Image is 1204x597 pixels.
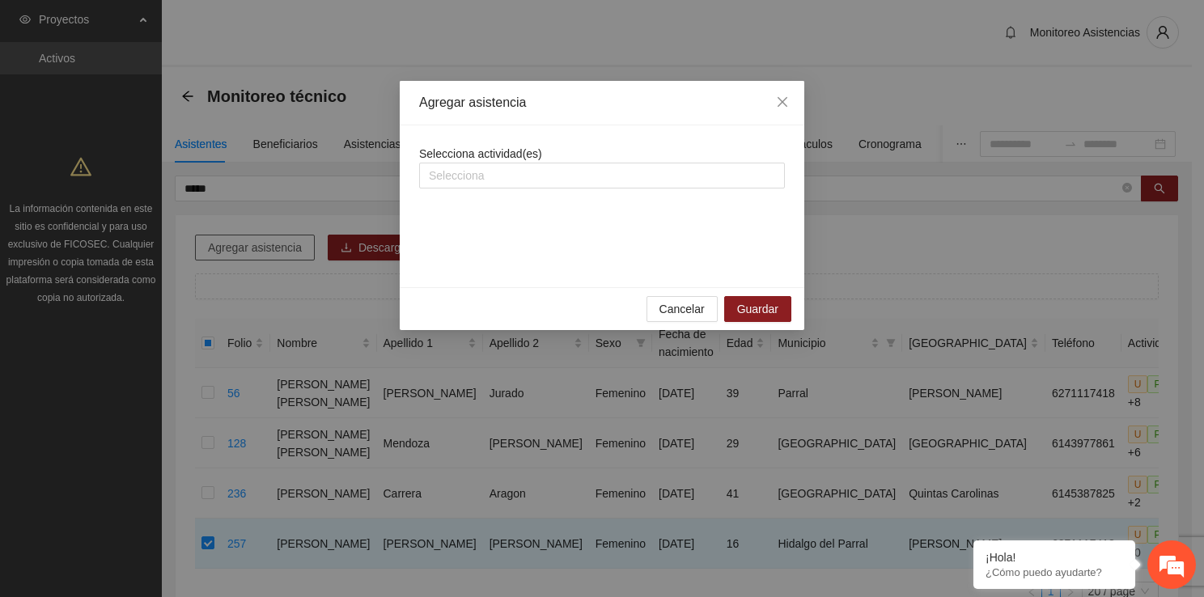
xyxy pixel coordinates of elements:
div: ¡Hola! [986,551,1123,564]
div: Chatee con nosotros ahora [84,83,272,104]
span: Selecciona actividad(es) [419,147,542,160]
button: Guardar [724,296,791,322]
span: Guardar [737,300,778,318]
div: Agregar asistencia [419,94,785,112]
button: Cancelar [647,296,718,322]
span: Estamos en línea. [94,201,223,365]
p: ¿Cómo puedo ayudarte? [986,566,1123,578]
div: Minimizar ventana de chat en vivo [265,8,304,47]
button: Close [761,81,804,125]
textarea: Escriba su mensaje y pulse “Intro” [8,413,308,469]
span: close [776,95,789,108]
span: Cancelar [659,300,705,318]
